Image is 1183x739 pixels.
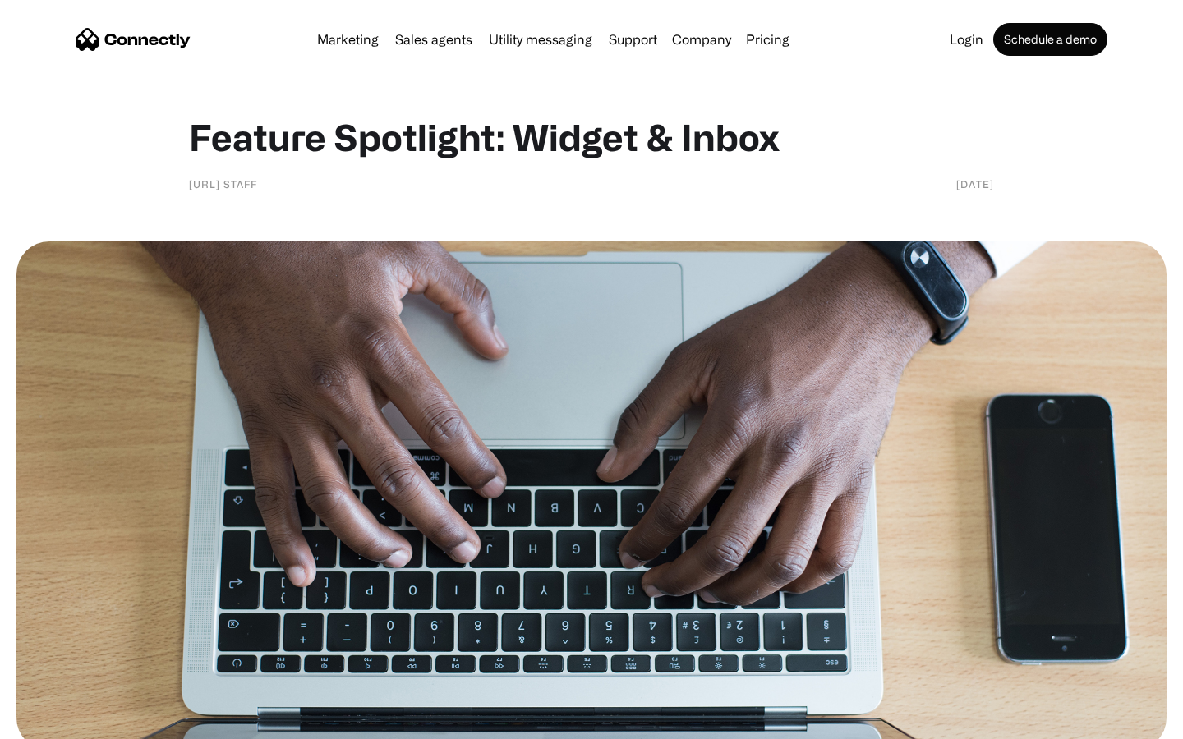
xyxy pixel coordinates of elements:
h1: Feature Spotlight: Widget & Inbox [189,115,994,159]
div: [DATE] [956,176,994,192]
a: Schedule a demo [993,23,1107,56]
aside: Language selected: English [16,710,99,733]
div: Company [672,28,731,51]
a: Login [943,33,990,46]
ul: Language list [33,710,99,733]
div: Company [667,28,736,51]
a: Support [602,33,664,46]
a: Sales agents [389,33,479,46]
a: Marketing [311,33,385,46]
div: [URL] staff [189,176,257,192]
a: Pricing [739,33,796,46]
a: home [76,27,191,52]
a: Utility messaging [482,33,599,46]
